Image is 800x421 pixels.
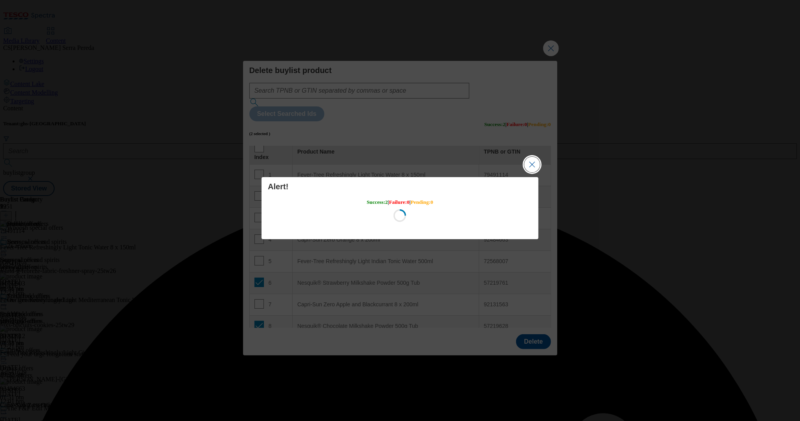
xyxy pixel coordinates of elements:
[411,199,434,205] span: Pending : 0
[524,157,540,172] button: Close Modal
[367,199,433,205] h5: | |
[268,182,532,191] h4: Alert!
[389,199,410,205] span: Failure : 0
[367,199,388,205] span: Success : 2
[262,177,538,239] div: Modal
